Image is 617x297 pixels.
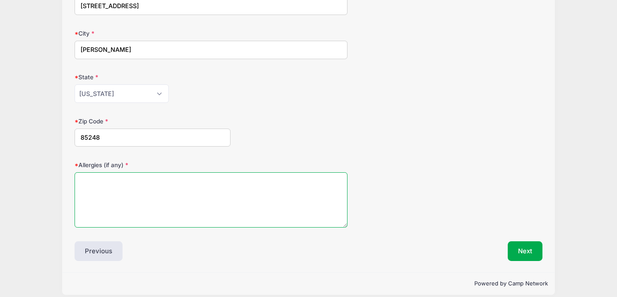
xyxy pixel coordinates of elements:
input: xxxxx [75,129,231,147]
label: State [75,73,231,81]
button: Next [508,241,542,261]
label: Allergies (if any) [75,161,231,169]
p: Powered by Camp Network [69,279,548,288]
label: City [75,29,231,38]
label: Zip Code [75,117,231,126]
button: Previous [75,241,123,261]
